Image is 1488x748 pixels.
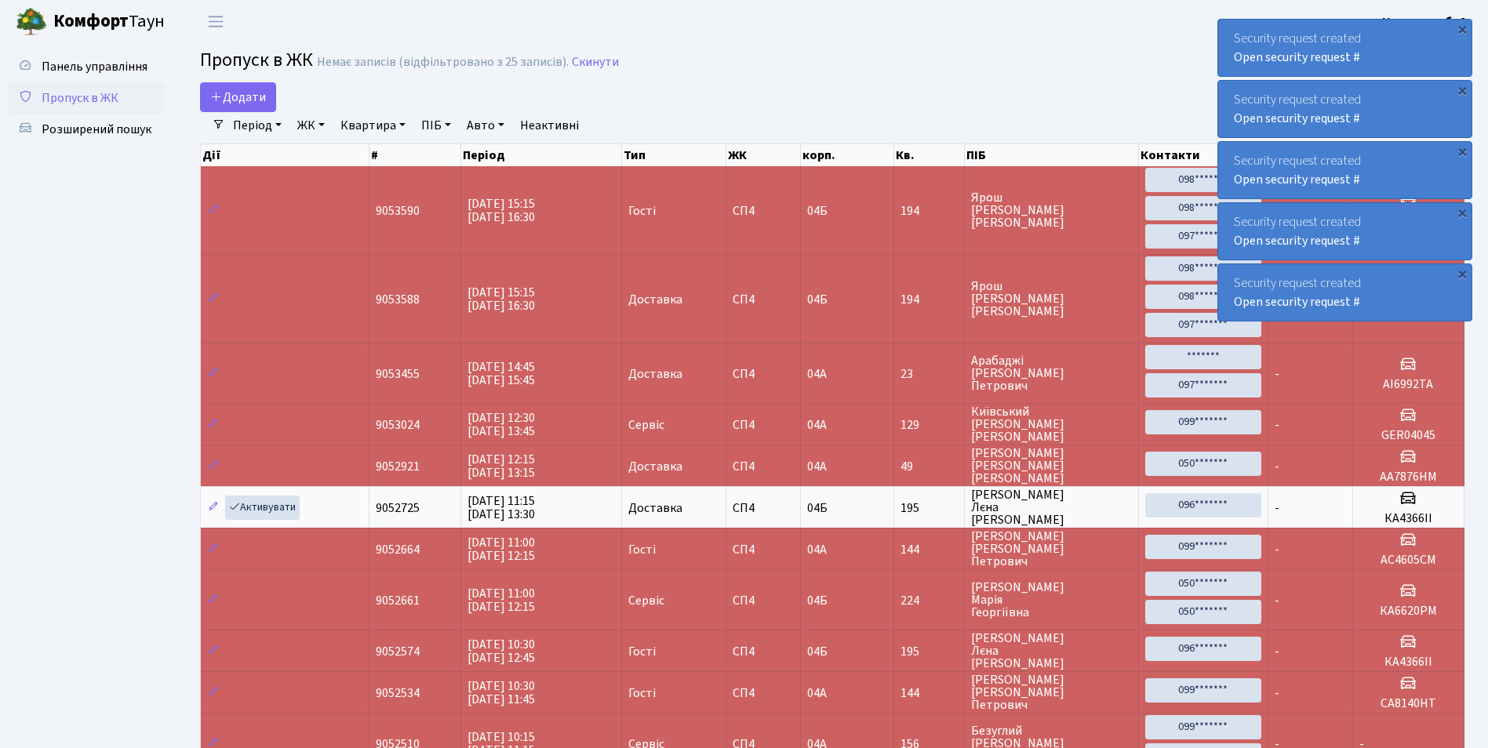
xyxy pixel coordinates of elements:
h5: GER04045 [1359,428,1457,443]
img: logo.png [16,6,47,38]
span: [PERSON_NAME] Марія Георгіївна [971,581,1131,619]
a: Open security request # [1234,232,1360,249]
span: [PERSON_NAME] [PERSON_NAME] [PERSON_NAME] [971,447,1131,485]
span: 04А [807,541,827,558]
span: 04Б [807,202,828,220]
a: Розширений пошук [8,114,165,145]
span: 04Б [807,499,828,517]
a: Open security request # [1234,110,1360,127]
span: 144 [900,543,959,556]
span: - [1275,643,1279,660]
span: 04А [807,416,827,434]
a: ПІБ [415,112,457,139]
a: Квартира [334,112,412,139]
h5: КА4366ІІ [1359,655,1457,670]
span: Гості [628,687,656,699]
span: Київський [PERSON_NAME] [PERSON_NAME] [971,405,1131,443]
span: Пропуск в ЖК [200,46,313,74]
span: СП4 [733,687,795,699]
h5: AA7876HM [1359,470,1457,485]
span: [DATE] 12:30 [DATE] 13:45 [468,409,535,440]
span: Пропуск в ЖК [42,89,118,107]
th: Контакти [1139,144,1268,166]
a: Open security request # [1234,49,1360,66]
a: Активувати [225,496,300,520]
h5: КА6620РМ [1359,604,1457,619]
th: ПІБ [965,144,1138,166]
span: Гості [628,205,656,217]
span: Ярош [PERSON_NAME] [PERSON_NAME] [971,191,1131,229]
span: Доставка [628,368,682,380]
th: Тип [622,144,726,166]
span: 9052725 [376,499,420,517]
span: [DATE] 11:00 [DATE] 12:15 [468,585,535,615]
span: Арабаджі [PERSON_NAME] Петрович [971,354,1131,392]
span: Сервіс [628,419,664,431]
span: 9052574 [376,643,420,660]
span: Панель управління [42,58,147,75]
a: Неактивні [514,112,585,139]
span: 194 [900,293,959,306]
span: СП4 [733,543,795,556]
span: 9053590 [376,202,420,220]
th: Кв. [894,144,966,166]
span: 9052534 [376,684,420,702]
span: СП4 [733,205,795,217]
span: 49 [900,460,959,473]
span: СП4 [733,293,795,306]
span: 04А [807,365,827,383]
a: Скинути [572,55,619,70]
th: # [369,144,461,166]
span: СП4 [733,594,795,607]
span: [DATE] 10:30 [DATE] 11:45 [468,677,535,708]
span: 04А [807,458,827,475]
span: [PERSON_NAME] Лєна [PERSON_NAME] [971,488,1131,526]
span: Додати [210,89,266,106]
span: 9052661 [376,592,420,609]
span: [DATE] 15:15 [DATE] 16:30 [468,284,535,314]
span: 129 [900,419,959,431]
span: СП4 [733,368,795,380]
div: Security request created [1218,203,1472,260]
span: 9052664 [376,541,420,558]
span: Ярош [PERSON_NAME] [PERSON_NAME] [971,280,1131,318]
th: ЖК [726,144,802,166]
a: Авто [460,112,511,139]
span: [DATE] 11:15 [DATE] 13:30 [468,492,535,523]
a: Панель управління [8,51,165,82]
th: Період [461,144,622,166]
h5: АС4605СМ [1359,553,1457,568]
h5: AI6992TA [1359,377,1457,392]
span: - [1275,365,1279,383]
span: 195 [900,502,959,514]
span: 04Б [807,592,828,609]
div: Security request created [1218,264,1472,321]
div: Security request created [1218,81,1472,137]
a: Консьєрж б. 4. [1382,13,1469,31]
span: 194 [900,205,959,217]
a: Пропуск в ЖК [8,82,165,114]
span: 195 [900,645,959,658]
div: × [1454,143,1470,159]
span: - [1275,684,1279,702]
span: Гості [628,645,656,658]
span: [PERSON_NAME] [PERSON_NAME] Петрович [971,674,1131,711]
span: [DATE] 15:15 [DATE] 16:30 [468,195,535,226]
span: - [1275,458,1279,475]
span: СП4 [733,419,795,431]
span: 224 [900,594,959,607]
a: Open security request # [1234,293,1360,310]
span: [DATE] 12:15 [DATE] 13:15 [468,451,535,481]
span: - [1275,416,1279,434]
span: Таун [53,9,165,35]
span: 9053024 [376,416,420,434]
h5: КА4366ІІ [1359,511,1457,526]
span: 04А [807,684,827,702]
th: Дії [201,144,369,166]
span: Сервіс [628,594,664,607]
a: Open security request # [1234,171,1360,188]
span: [DATE] 11:00 [DATE] 12:15 [468,534,535,565]
div: × [1454,205,1470,220]
span: - [1275,541,1279,558]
